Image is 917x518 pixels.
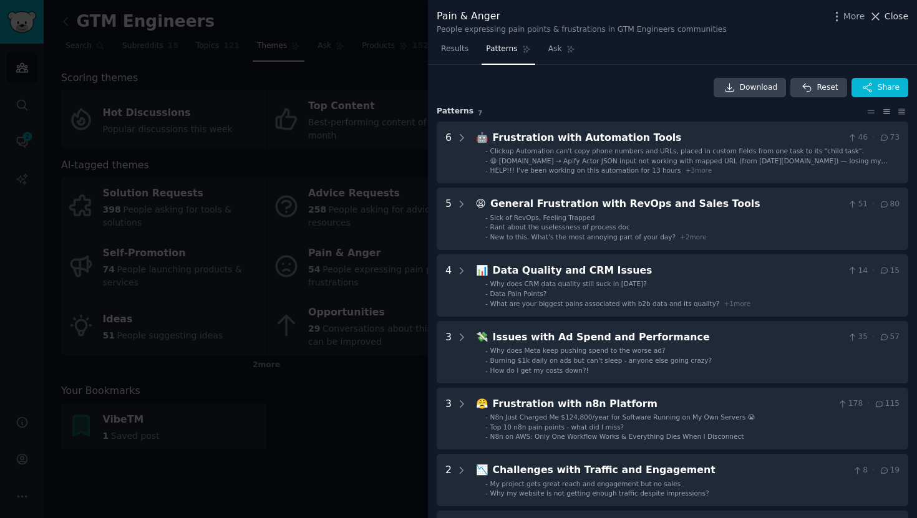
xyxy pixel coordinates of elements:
[872,465,875,476] span: ·
[867,398,870,410] span: ·
[490,423,624,431] span: Top 10 n8n pain points - what did I miss?
[485,432,488,441] div: -
[437,106,473,117] span: Pattern s
[485,146,488,155] div: -
[885,10,908,23] span: Close
[843,10,865,23] span: More
[847,266,868,277] span: 14
[445,330,452,375] div: 3
[544,39,580,65] a: Ask
[490,347,666,354] span: Why does Meta keep pushing spend to the worse ad?
[478,109,482,117] span: 7
[790,78,847,98] button: Reset
[486,44,517,55] span: Patterns
[485,289,488,298] div: -
[490,433,744,440] span: N8n on AWS: Only One Workflow Works & Everything Dies When I Disconnect
[817,82,838,94] span: Reset
[476,464,488,476] span: 📉
[874,398,900,410] span: 115
[476,198,486,209] span: 😩
[482,39,535,65] a: Patterns
[437,9,727,24] div: Pain & Anger
[493,463,848,478] div: Challenges with Traffic and Engagement
[879,465,900,476] span: 19
[485,213,488,222] div: -
[872,332,875,343] span: ·
[445,130,452,175] div: 6
[485,413,488,421] div: -
[490,233,676,241] span: New to this. What's the most annoying part of your day?
[437,24,727,36] div: People expressing pain points & frustrations in GTM Engineers communities
[485,346,488,355] div: -
[878,82,900,94] span: Share
[879,199,900,210] span: 80
[493,396,833,412] div: Frustration with n8n Platform
[879,332,900,343] span: 57
[437,39,473,65] a: Results
[490,489,709,497] span: Why my website is not getting enough traffic despite impressions?
[879,266,900,277] span: 15
[872,132,875,143] span: ·
[441,44,468,55] span: Results
[490,214,595,221] span: Sick of RevOps, Feeling Trapped
[493,263,843,279] div: Data Quality and CRM Issues
[485,156,488,165] div: -
[490,196,843,212] div: General Frustration with RevOps and Sales Tools
[476,132,488,143] span: 🤖
[490,480,681,487] span: My project gets great reach and engagement but no sales
[485,479,488,488] div: -
[548,44,562,55] span: Ask
[847,332,868,343] span: 35
[493,130,843,146] div: Frustration with Automation Tools
[493,330,843,345] div: Issues with Ad Spend and Performance
[490,223,630,231] span: Rant about the uselessness of process doc
[490,280,647,287] span: Why does CRM data quality still suck in [DATE]?
[490,290,547,297] span: Data Pain Points?
[485,223,488,231] div: -
[740,82,778,94] span: Download
[490,367,589,374] span: How do I get my costs down?!
[476,331,488,343] span: 💸
[830,10,865,23] button: More
[851,78,908,98] button: Share
[490,147,864,155] span: Clickup Automation can't copy phone numbers and URLs, placed in custom fields from one task to it...
[485,423,488,431] div: -
[837,398,863,410] span: 178
[847,199,868,210] span: 51
[714,78,787,98] a: Download
[445,196,452,241] div: 5
[445,396,452,441] div: 3
[485,279,488,288] div: -
[490,357,712,364] span: Burning $1k daily on ads but can't sleep - anyone else going crazy?
[872,266,875,277] span: ·
[680,233,707,241] span: + 2 more
[685,166,712,174] span: + 3 more
[869,10,908,23] button: Close
[485,166,488,175] div: -
[490,166,681,174] span: HELP!!! I've been working on this automation for 13 hours
[485,356,488,365] div: -
[490,413,755,421] span: N8n Just Charged Me $124,800/year for Software Running on My Own Servers 😭
[879,132,900,143] span: 73
[476,264,488,276] span: 📊
[872,199,875,210] span: ·
[445,463,452,497] div: 2
[485,299,488,308] div: -
[445,263,452,308] div: 4
[485,233,488,241] div: -
[490,157,888,173] span: 😫 [DOMAIN_NAME] → Apify Actor JSON input not working with mapped URL (from [DATE][DOMAIN_NAME]) —...
[490,300,720,307] span: What are your biggest pains associated with b2b data and its quality?
[852,465,868,476] span: 8
[485,366,488,375] div: -
[724,300,750,307] span: + 1 more
[476,398,488,410] span: 😤
[847,132,868,143] span: 46
[485,489,488,497] div: -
